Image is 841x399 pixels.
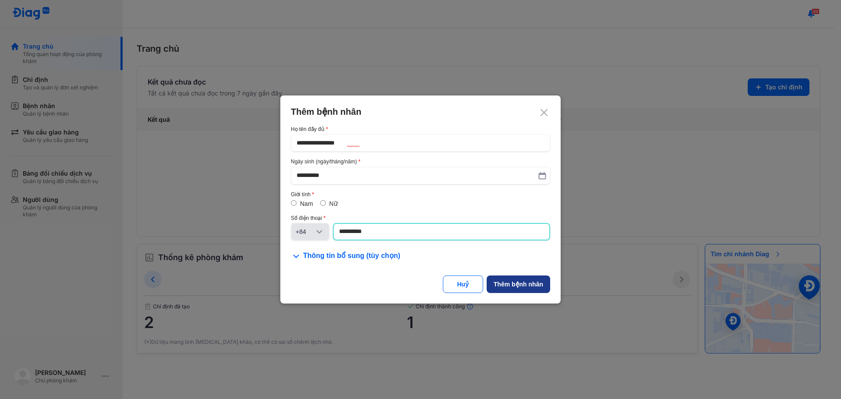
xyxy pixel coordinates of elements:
[291,215,550,221] div: Số điện thoại
[329,200,338,207] label: Nữ
[291,159,550,165] div: Ngày sinh (ngày/tháng/năm)
[291,126,550,132] div: Họ tên đầy đủ
[487,275,550,293] button: Thêm bệnh nhân
[443,275,483,293] button: Huỷ
[291,191,550,198] div: Giới tính
[494,280,543,289] div: Thêm bệnh nhân
[300,200,313,207] label: Nam
[291,106,550,117] div: Thêm bệnh nhân
[303,251,400,261] span: Thông tin bổ sung (tùy chọn)
[296,227,314,236] div: +84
